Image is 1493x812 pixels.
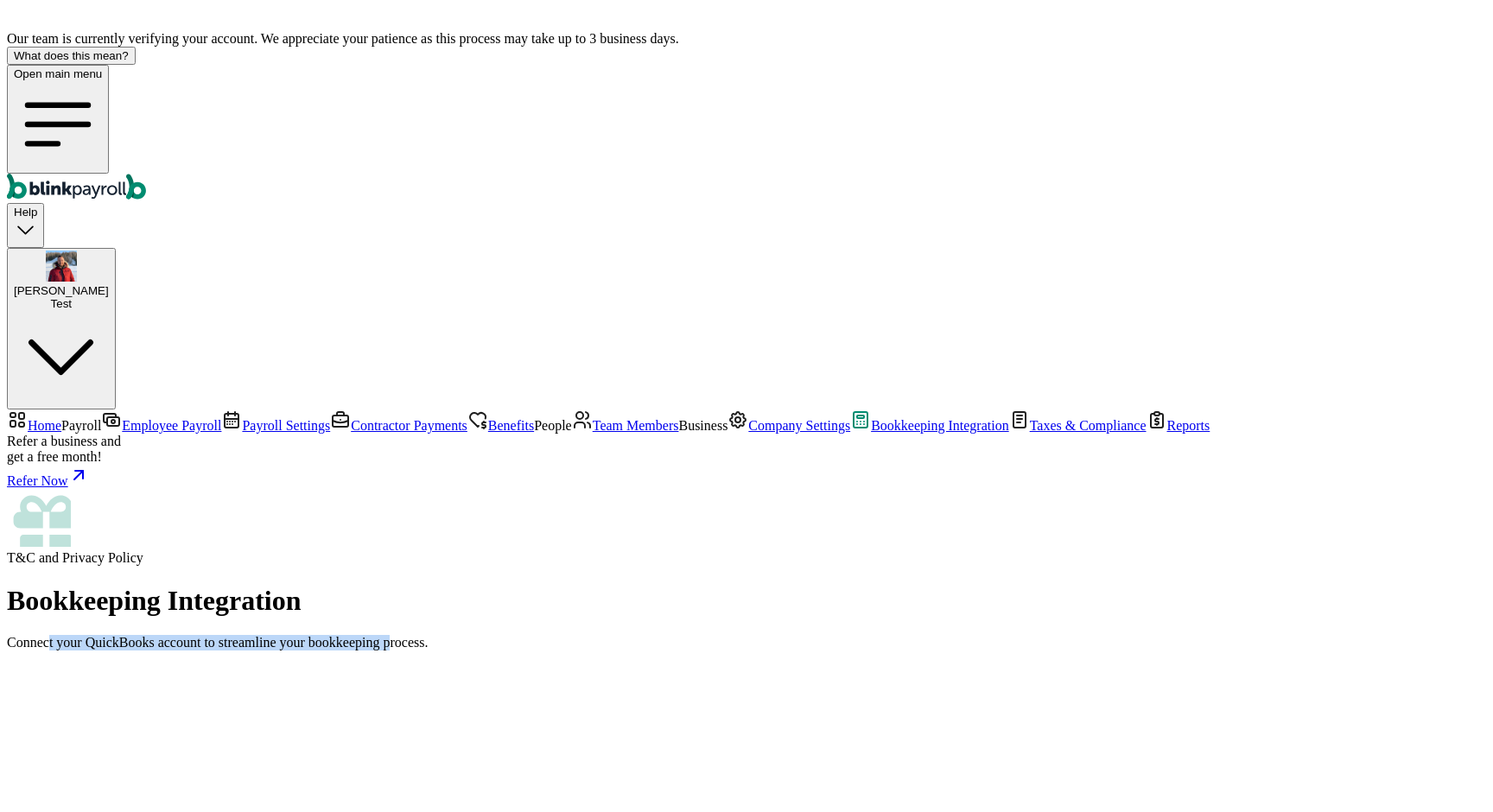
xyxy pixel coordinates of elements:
span: Team Members [593,418,679,433]
a: Benefits [467,418,534,433]
button: Open main menu [7,65,109,174]
button: [PERSON_NAME]Test [7,248,116,410]
p: Connect your QuickBooks account to streamline your bookkeeping process. [7,635,1486,650]
a: Taxes & Compliance [1009,418,1147,433]
div: What does this mean? [14,49,129,62]
span: Help [14,206,37,219]
a: Employee Payroll [101,418,221,433]
a: Company Settings [727,418,850,433]
span: Privacy Policy [62,550,143,565]
span: Bookkeeping Integration [871,418,1009,433]
span: Contractor Payments [351,418,467,433]
div: Test [14,297,109,310]
span: Home [28,418,61,433]
a: Refer Now [7,465,1486,489]
span: Company Settings [748,418,850,433]
a: Reports [1147,418,1210,433]
a: Home [7,418,61,433]
span: Business [678,418,727,433]
nav: Global [7,65,1486,203]
a: Bookkeeping Integration [850,418,1009,433]
a: Contractor Payments [330,418,467,433]
span: [PERSON_NAME] [14,284,109,297]
span: Reports [1167,418,1210,433]
button: Help [7,203,44,247]
span: Payroll [61,418,101,433]
iframe: Chat Widget [1197,625,1493,812]
span: Benefits [488,418,534,433]
span: Payroll Settings [242,418,330,433]
span: Employee Payroll [122,418,221,433]
h1: Bookkeeping Integration [7,585,1486,617]
nav: Sidebar [7,409,1486,566]
a: Payroll Settings [221,418,330,433]
span: Open main menu [14,67,102,80]
button: What does this mean? [7,47,136,65]
span: People [534,418,572,433]
span: Taxes & Compliance [1030,418,1147,433]
iframe: To enrich screen reader interactions, please activate Accessibility in Grammarly extension settings [7,664,1486,794]
span: T&C [7,550,35,565]
span: and [7,550,143,565]
div: Our team is currently verifying your account. We appreciate your patience as this process may tak... [7,31,1486,47]
a: Team Members [572,418,679,433]
div: Refer a business and get a free month! [7,434,1486,465]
